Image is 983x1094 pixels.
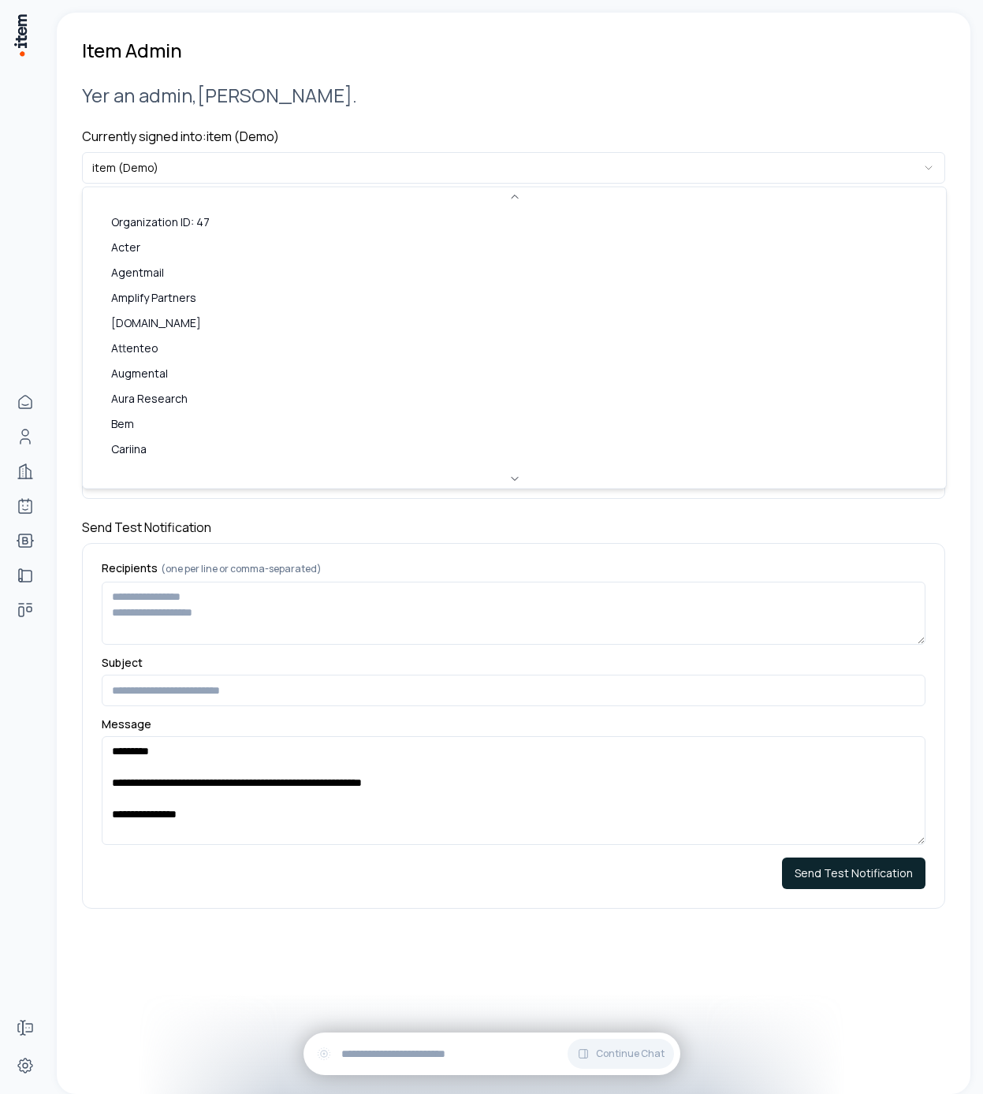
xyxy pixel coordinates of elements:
[111,366,168,381] span: Augmental
[111,416,134,432] span: Bem
[111,315,201,331] span: [DOMAIN_NAME]
[111,340,158,356] span: Attenteo
[111,240,140,255] span: Acter
[111,265,164,281] span: Agentmail
[111,467,168,482] span: Collin Corp
[111,441,147,457] span: Cariina
[111,391,188,407] span: Aura Research
[111,290,196,306] span: Amplify Partners
[111,214,210,230] span: Organization ID: 47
